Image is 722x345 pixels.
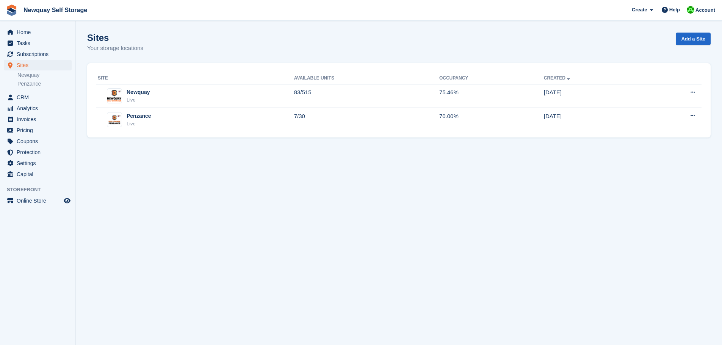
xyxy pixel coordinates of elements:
[17,27,62,37] span: Home
[17,147,62,158] span: Protection
[669,6,680,14] span: Help
[544,75,572,81] a: Created
[87,44,143,53] p: Your storage locations
[4,147,72,158] a: menu
[7,186,75,194] span: Storefront
[4,38,72,48] a: menu
[544,108,644,131] td: [DATE]
[4,49,72,59] a: menu
[17,114,62,125] span: Invoices
[4,136,72,147] a: menu
[4,92,72,103] a: menu
[87,33,143,43] h1: Sites
[107,114,122,125] img: Image of Penzance site
[439,108,544,131] td: 70.00%
[4,169,72,180] a: menu
[439,84,544,108] td: 75.46%
[17,72,72,79] a: Newquay
[17,80,72,87] a: Penzance
[127,112,151,120] div: Penzance
[127,88,150,96] div: Newquay
[294,84,439,108] td: 83/515
[294,72,439,84] th: Available Units
[17,195,62,206] span: Online Store
[17,169,62,180] span: Capital
[4,195,72,206] a: menu
[17,92,62,103] span: CRM
[632,6,647,14] span: Create
[4,125,72,136] a: menu
[4,103,72,114] a: menu
[676,33,711,45] a: Add a Site
[17,49,62,59] span: Subscriptions
[4,158,72,169] a: menu
[6,5,17,16] img: stora-icon-8386f47178a22dfd0bd8f6a31ec36ba5ce8667c1dd55bd0f319d3a0aa187defe.svg
[4,114,72,125] a: menu
[127,96,150,104] div: Live
[96,72,294,84] th: Site
[17,136,62,147] span: Coupons
[17,60,62,70] span: Sites
[127,120,151,128] div: Live
[17,103,62,114] span: Analytics
[63,196,72,205] a: Preview store
[687,6,694,14] img: Baylor
[17,158,62,169] span: Settings
[544,84,644,108] td: [DATE]
[107,90,122,101] img: Image of Newquay site
[4,27,72,37] a: menu
[439,72,544,84] th: Occupancy
[17,125,62,136] span: Pricing
[17,38,62,48] span: Tasks
[294,108,439,131] td: 7/30
[20,4,90,16] a: Newquay Self Storage
[4,60,72,70] a: menu
[695,6,715,14] span: Account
